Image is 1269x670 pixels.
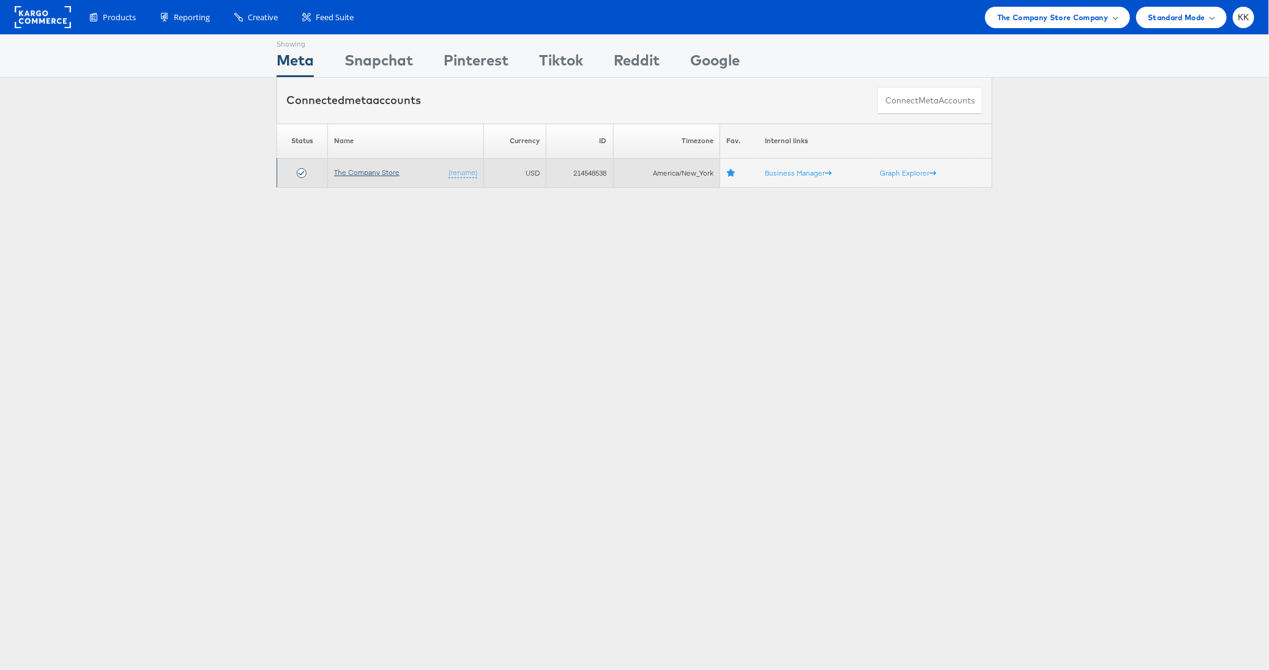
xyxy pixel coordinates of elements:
[546,158,613,188] td: 214548538
[316,12,354,23] span: Feed Suite
[344,93,373,107] span: meta
[613,158,720,188] td: America/New_York
[277,50,314,77] div: Meta
[877,87,983,114] button: ConnectmetaAccounts
[880,168,936,177] a: Graph Explorer
[690,50,740,77] div: Google
[484,158,546,188] td: USD
[328,124,484,158] th: Name
[613,124,720,158] th: Timezone
[614,50,660,77] div: Reddit
[334,168,400,177] a: The Company Store
[765,168,832,177] a: Business Manager
[448,168,477,178] a: (rename)
[484,124,546,158] th: Currency
[344,50,413,77] div: Snapchat
[248,12,278,23] span: Creative
[918,95,939,106] span: meta
[444,50,508,77] div: Pinterest
[539,50,583,77] div: Tiktok
[1238,13,1249,21] span: KK
[997,11,1109,24] span: The Company Store Company
[103,12,136,23] span: Products
[286,92,421,108] div: Connected accounts
[546,124,613,158] th: ID
[277,124,328,158] th: Status
[1148,11,1205,24] span: Standard Mode
[174,12,210,23] span: Reporting
[277,35,314,50] div: Showing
